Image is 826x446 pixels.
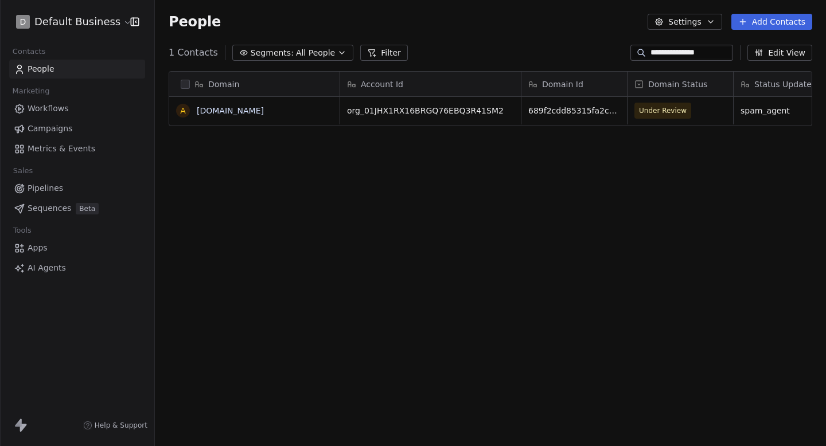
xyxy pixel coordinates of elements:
span: Apps [28,242,48,254]
span: Sequences [28,202,71,214]
span: Sales [8,162,38,179]
span: Tools [8,222,36,239]
span: Domain Id [542,79,583,90]
span: Domain [208,79,239,90]
span: 689f2cdd85315fa2cec76a14 [528,105,620,116]
a: Apps [9,238,145,257]
div: Domain Status [628,72,733,96]
span: Campaigns [28,123,72,135]
a: AI Agents [9,259,145,277]
span: All People [296,47,335,59]
a: Metrics & Events [9,139,145,158]
button: DDefault Business [14,12,122,32]
span: Pipelines [28,182,63,194]
a: Pipelines [9,179,145,198]
span: People [169,13,221,30]
span: Segments: [251,47,294,59]
span: Domain Status [648,79,707,90]
span: D [20,16,26,28]
span: Metrics & Events [28,143,95,155]
a: Workflows [9,99,145,118]
button: Add Contacts [731,14,812,30]
button: Edit View [747,45,812,61]
span: Marketing [7,83,54,100]
a: [DOMAIN_NAME] [197,106,264,115]
span: Under Review [639,105,687,116]
span: Account Id [361,79,403,90]
div: grid [169,97,340,437]
a: Help & Support [83,421,147,430]
span: People [28,63,54,75]
button: Settings [648,14,722,30]
div: Domain [169,72,340,96]
div: a [180,105,186,117]
div: Domain Id [521,72,627,96]
span: Default Business [34,14,120,29]
div: Account Id [340,72,521,96]
span: Workflows [28,103,69,115]
span: AI Agents [28,262,66,274]
span: Help & Support [95,421,147,430]
span: Beta [76,203,99,214]
span: org_01JHX1RX16BRGQ76EBQ3R41SM2 [347,105,514,116]
span: 1 Contacts [169,46,218,60]
a: Campaigns [9,119,145,138]
a: SequencesBeta [9,199,145,218]
a: People [9,60,145,79]
span: Contacts [7,43,50,60]
button: Filter [360,45,408,61]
